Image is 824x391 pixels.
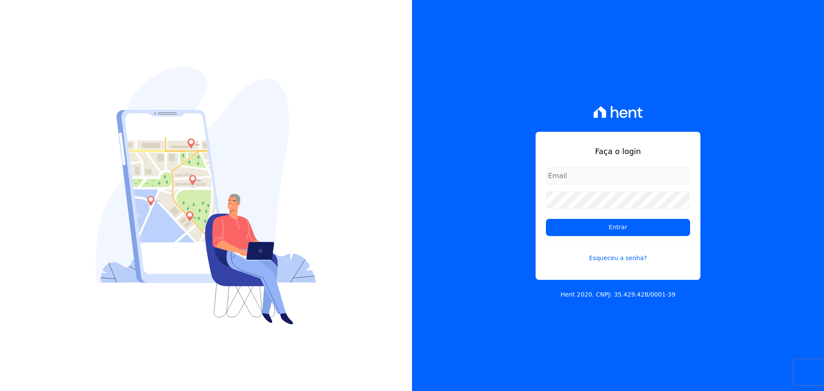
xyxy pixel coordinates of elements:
[560,290,676,299] p: Hent 2020. CNPJ: 35.429.428/0001-39
[96,67,316,324] img: Login
[546,145,690,157] h1: Faça o login
[546,219,690,236] input: Entrar
[546,167,690,185] input: Email
[546,243,690,263] a: Esqueceu a senha?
